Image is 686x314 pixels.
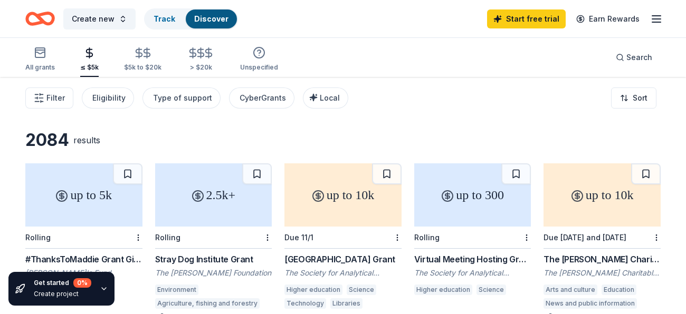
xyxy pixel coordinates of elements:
div: up to 10k [544,163,661,227]
div: 2.5k+ [155,163,272,227]
div: Higher education [414,284,472,295]
a: up to 10kDue 11/1[GEOGRAPHIC_DATA] GrantThe Society for Analytical Chemists of [GEOGRAPHIC_DATA] ... [284,163,402,312]
button: Create new [63,8,136,30]
div: Higher education [284,284,342,295]
button: > $20k [187,43,215,77]
div: Rolling [25,233,51,242]
button: Sort [611,87,656,109]
div: News and public information [544,298,637,309]
a: up to 5kRolling#ThanksToMaddie Grant Giveaways[PERSON_NAME]'s FundDomesticated animals [25,163,142,298]
div: Agriculture, fishing and forestry [155,298,260,309]
div: up to 10k [284,163,402,227]
div: Stray Dog Institute Grant [155,253,272,266]
div: Arts and culture [544,284,597,295]
div: ≤ $5k [80,63,99,72]
div: The [PERSON_NAME] Foundation [155,268,272,278]
div: Technology [284,298,326,309]
button: Local [303,87,348,109]
div: The Society for Analytical Chemists of [GEOGRAPHIC_DATA] and The Spectroscopy Society of [US_STATE] [414,268,531,278]
div: The Society for Analytical Chemists of [GEOGRAPHIC_DATA] and The Spectroscopy Society of [US_STATE] [284,268,402,278]
button: All grants [25,42,55,77]
div: The [PERSON_NAME] Charitable Trust Grant [544,253,661,266]
div: 0 % [73,278,91,288]
button: ≤ $5k [80,43,99,77]
button: Eligibility [82,87,134,109]
button: Search [607,47,661,68]
span: Search [626,51,652,64]
div: The [PERSON_NAME] Charitable Trust [544,268,661,278]
div: results [73,134,100,146]
div: Rolling [155,233,180,242]
div: Get started [34,278,91,288]
button: TrackDiscover [144,8,238,30]
div: Type of support [153,92,212,104]
div: CyberGrants [240,92,286,104]
span: Sort [633,92,647,104]
div: Due 11/1 [284,233,313,242]
button: Filter [25,87,73,109]
a: Earn Rewards [570,9,646,28]
button: CyberGrants [229,87,294,109]
div: All grants [25,63,55,72]
span: Create new [72,13,115,25]
div: Due [DATE] and [DATE] [544,233,626,242]
div: [GEOGRAPHIC_DATA] Grant [284,253,402,266]
div: Rolling [414,233,440,242]
div: Education [602,284,636,295]
div: > $20k [187,63,215,72]
span: Local [320,93,340,102]
button: Unspecified [240,42,278,77]
a: Discover [194,14,228,23]
a: Start free trial [487,9,566,28]
div: up to 300 [414,163,531,227]
a: Home [25,6,55,31]
div: 2084 [25,130,69,151]
div: #ThanksToMaddie Grant Giveaways [25,253,142,266]
div: Unspecified [240,63,278,72]
a: up to 300RollingVirtual Meeting Hosting GrantThe Society for Analytical Chemists of [GEOGRAPHIC_D... [414,163,531,298]
div: Science [347,284,376,295]
div: $5k to $20k [124,63,161,72]
div: up to 5k [25,163,142,227]
button: Type of support [142,87,221,109]
button: $5k to $20k [124,43,161,77]
div: Eligibility [92,92,126,104]
div: Science [477,284,506,295]
div: Create project [34,290,91,298]
a: Track [154,14,175,23]
div: Libraries [330,298,363,309]
span: Filter [46,92,65,104]
div: Virtual Meeting Hosting Grant [414,253,531,266]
